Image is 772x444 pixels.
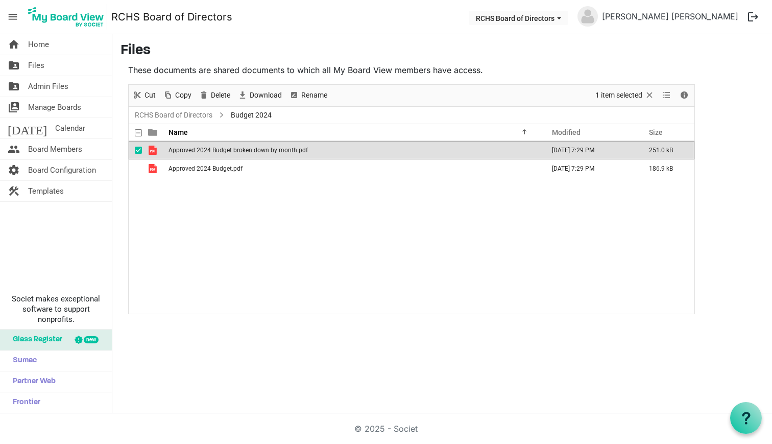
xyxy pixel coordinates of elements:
button: Copy [161,89,194,102]
div: Copy [159,85,195,106]
td: 186.9 kB is template cell column header Size [638,159,694,178]
span: Partner Web [8,371,56,392]
td: 251.0 kB is template cell column header Size [638,141,694,159]
span: Approved 2024 Budget.pdf [168,165,243,172]
span: Board Configuration [28,160,96,180]
p: These documents are shared documents to which all My Board View members have access. [128,64,695,76]
span: Cut [143,89,157,102]
span: folder_shared [8,55,20,76]
a: © 2025 - Societ [354,424,418,434]
span: settings [8,160,20,180]
td: January 15, 2024 7:29 PM column header Modified [541,159,638,178]
span: Templates [28,181,64,201]
span: Glass Register [8,330,62,350]
td: January 15, 2024 7:29 PM column header Modified [541,141,638,159]
div: View [658,85,675,106]
a: [PERSON_NAME] [PERSON_NAME] [598,6,742,27]
a: My Board View Logo [25,4,111,30]
td: Approved 2024 Budget broken down by month.pdf is template cell column header Name [165,141,541,159]
span: Budget 2024 [229,109,274,122]
span: Files [28,55,44,76]
div: Download [234,85,285,106]
span: Home [28,34,49,55]
span: switch_account [8,97,20,118]
span: people [8,139,20,159]
span: Name [168,128,188,136]
span: Sumac [8,350,37,371]
span: Approved 2024 Budget broken down by month.pdf [168,147,308,154]
td: is template cell column header type [142,159,165,178]
button: Selection [594,89,657,102]
div: Cut [129,85,159,106]
button: RCHS Board of Directors dropdownbutton [469,11,568,25]
span: menu [3,7,22,27]
h3: Files [120,42,764,60]
span: Download [249,89,283,102]
td: Approved 2024 Budget.pdf is template cell column header Name [165,159,541,178]
span: Rename [300,89,328,102]
span: construction [8,181,20,201]
span: Frontier [8,392,40,413]
span: [DATE] [8,118,47,138]
div: Details [675,85,693,106]
button: Cut [131,89,158,102]
button: Delete [197,89,232,102]
span: Board Members [28,139,82,159]
span: Societ makes exceptional software to support nonprofits. [5,294,107,324]
div: Clear selection [592,85,658,106]
span: Calendar [55,118,85,138]
span: folder_shared [8,76,20,97]
img: My Board View Logo [25,4,107,30]
span: Modified [552,128,581,136]
td: checkbox [129,141,142,159]
div: new [84,336,99,343]
span: Admin Files [28,76,68,97]
td: checkbox [129,159,142,178]
div: Rename [285,85,331,106]
span: 1 item selected [594,89,643,102]
span: Delete [210,89,231,102]
button: Download [236,89,284,102]
button: Details [678,89,691,102]
span: Size [649,128,663,136]
span: home [8,34,20,55]
div: Delete [195,85,234,106]
span: Manage Boards [28,97,81,118]
button: logout [742,6,764,28]
a: RCHS Board of Directors [111,7,232,27]
button: View dropdownbutton [660,89,672,102]
td: is template cell column header type [142,141,165,159]
img: no-profile-picture.svg [577,6,598,27]
a: RCHS Board of Directors [133,109,214,122]
button: Rename [287,89,329,102]
span: Copy [174,89,192,102]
